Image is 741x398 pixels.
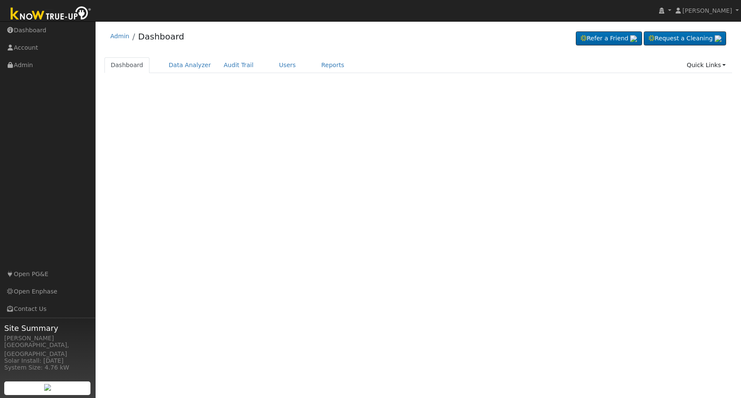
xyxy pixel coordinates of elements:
[630,35,637,42] img: retrieve
[4,322,91,334] span: Site Summary
[644,31,726,46] a: Request a Cleaning
[576,31,642,46] a: Refer a Friend
[110,33,130,40] a: Admin
[4,363,91,372] div: System Size: 4.76 kW
[4,341,91,358] div: [GEOGRAPHIC_DATA], [GEOGRAPHIC_DATA]
[4,356,91,365] div: Solar Install: [DATE]
[6,5,96,24] img: Know True-Up
[138,31,184,42] a: Dashboard
[315,57,351,73] a: Reports
[162,57,217,73] a: Data Analyzer
[44,384,51,391] img: retrieve
[715,35,721,42] img: retrieve
[4,334,91,343] div: [PERSON_NAME]
[273,57,302,73] a: Users
[217,57,260,73] a: Audit Trail
[104,57,150,73] a: Dashboard
[680,57,732,73] a: Quick Links
[682,7,732,14] span: [PERSON_NAME]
